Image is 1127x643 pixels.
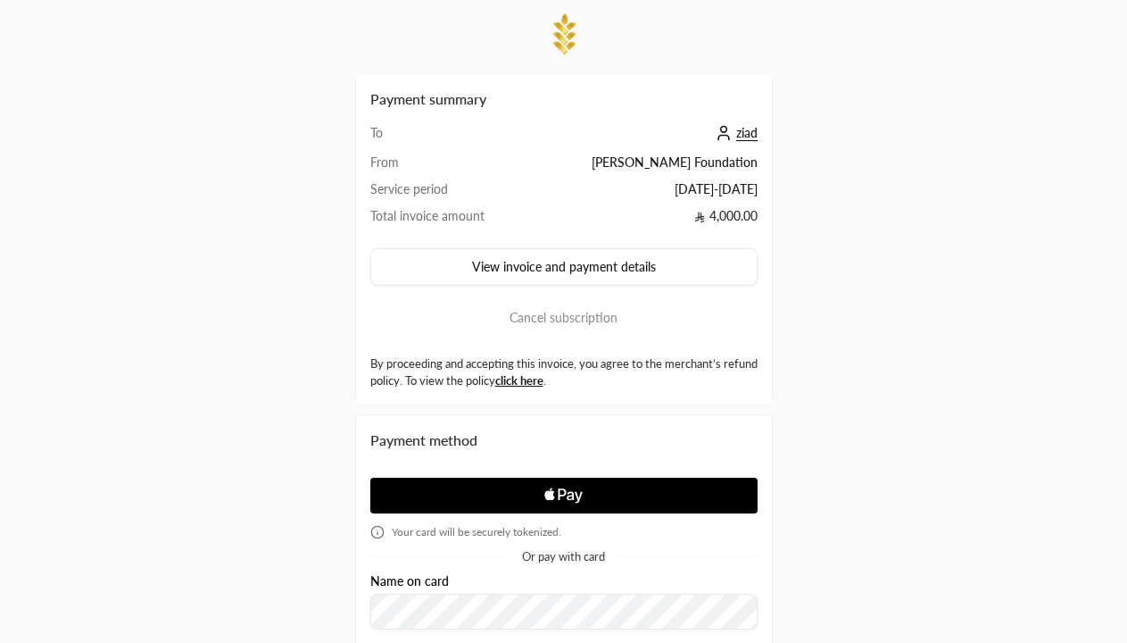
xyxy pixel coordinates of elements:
td: Service period [370,180,528,207]
a: click here [495,373,543,388]
button: Cancel subscription [370,300,758,336]
td: From [370,154,528,180]
td: [DATE] - [DATE] [527,180,757,207]
label: By proceeding and accepting this invoice, you agree to the merchant’s refund policy. To view the ... [370,355,758,390]
div: Name on card [370,574,758,630]
img: Company Logo [546,11,582,59]
h2: Payment summary [370,88,758,110]
td: 4,000.00 [527,207,757,234]
span: Or pay with card [522,551,605,563]
a: ziad [711,125,758,140]
td: [PERSON_NAME] Foundation [527,154,757,180]
div: Payment method [370,430,758,451]
span: ziad [736,125,758,141]
td: To [370,124,528,154]
button: View invoice and payment details [370,248,758,286]
td: Total invoice amount [370,207,528,234]
span: Your card will be securely tokenized. [392,525,561,539]
label: Name on card [370,574,449,589]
